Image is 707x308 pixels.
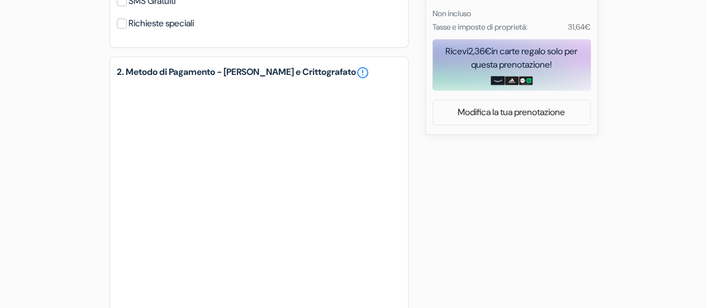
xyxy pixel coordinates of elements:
img: uber-uber-eats-card.png [519,76,533,85]
h5: 2. Metodo di Pagamento - [PERSON_NAME] e Crittografato [117,66,401,79]
small: Non incluso [433,8,471,18]
a: Modifica la tua prenotazione [433,102,590,123]
small: 31,64€ [567,22,590,32]
img: amazon-card-no-text.png [491,76,505,85]
label: Richieste speciali [129,16,194,31]
span: 2,36€ [468,45,491,57]
small: Tasse e imposte di proprietà: [433,22,528,32]
div: Ricevi in carte regalo solo per questa prenotazione! [433,45,591,72]
img: adidas-card.png [505,76,519,85]
a: error_outline [356,66,369,79]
